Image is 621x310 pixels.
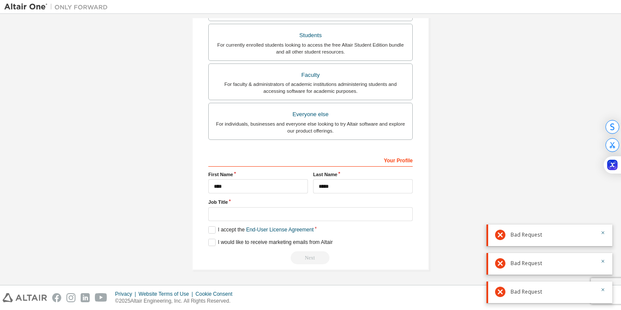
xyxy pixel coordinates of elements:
[208,239,332,246] label: I would like to receive marketing emails from Altair
[4,3,112,11] img: Altair One
[3,293,47,302] img: altair_logo.svg
[313,171,413,178] label: Last Name
[81,293,90,302] img: linkedin.svg
[95,293,107,302] img: youtube.svg
[208,251,413,264] div: Read and acccept EULA to continue
[214,69,407,81] div: Faculty
[115,291,138,297] div: Privacy
[195,291,237,297] div: Cookie Consent
[511,288,542,295] span: Bad Request
[208,199,413,206] label: Job Title
[511,231,542,238] span: Bad Request
[214,120,407,134] div: For individuals, businesses and everyone else looking to try Altair software and explore our prod...
[214,108,407,120] div: Everyone else
[66,293,75,302] img: instagram.svg
[214,81,407,95] div: For faculty & administrators of academic institutions administering students and accessing softwa...
[115,297,238,305] p: © 2025 Altair Engineering, Inc. All Rights Reserved.
[246,227,314,233] a: End-User License Agreement
[214,29,407,41] div: Students
[208,171,308,178] label: First Name
[52,293,61,302] img: facebook.svg
[208,226,314,234] label: I accept the
[138,291,195,297] div: Website Terms of Use
[511,260,542,267] span: Bad Request
[214,41,407,55] div: For currently enrolled students looking to access the free Altair Student Edition bundle and all ...
[208,153,413,167] div: Your Profile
